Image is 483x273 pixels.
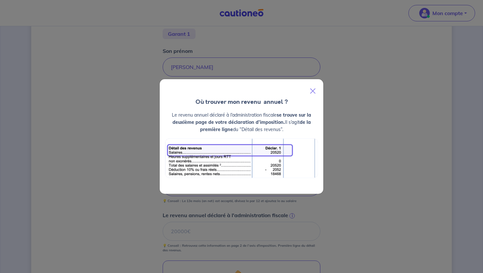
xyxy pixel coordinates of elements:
[160,98,323,106] h4: Où trouver mon revenu annuel ?
[165,138,318,178] img: exemple_revenu.png
[200,119,311,132] strong: de la première ligne
[305,82,321,100] button: Close
[172,112,311,125] strong: se trouve sur la deuxième page de votre déclaration d’imposition.
[165,111,318,133] p: Le revenu annuel déclaré à l’administration fiscale Il s’agit du “Détail des revenus”.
